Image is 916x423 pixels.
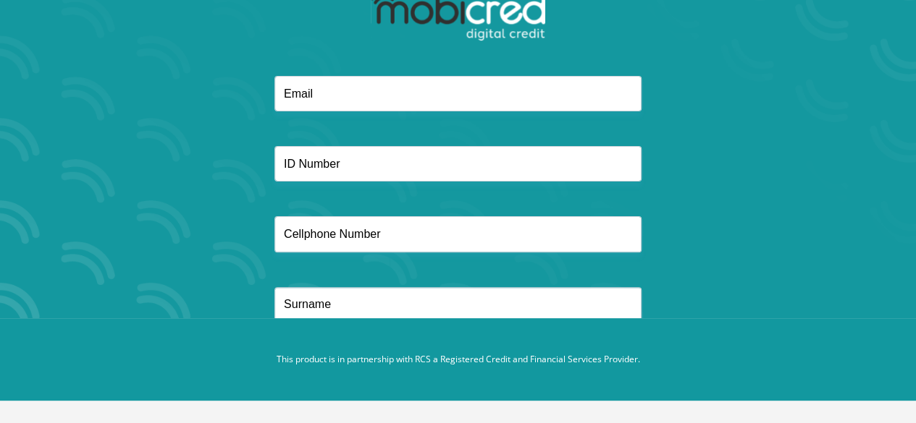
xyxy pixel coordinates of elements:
input: Email [274,76,642,111]
input: ID Number [274,146,642,181]
p: This product is in partnership with RCS a Registered Credit and Financial Services Provider. [56,353,860,366]
input: Surname [274,287,642,322]
input: Cellphone Number [274,216,642,252]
